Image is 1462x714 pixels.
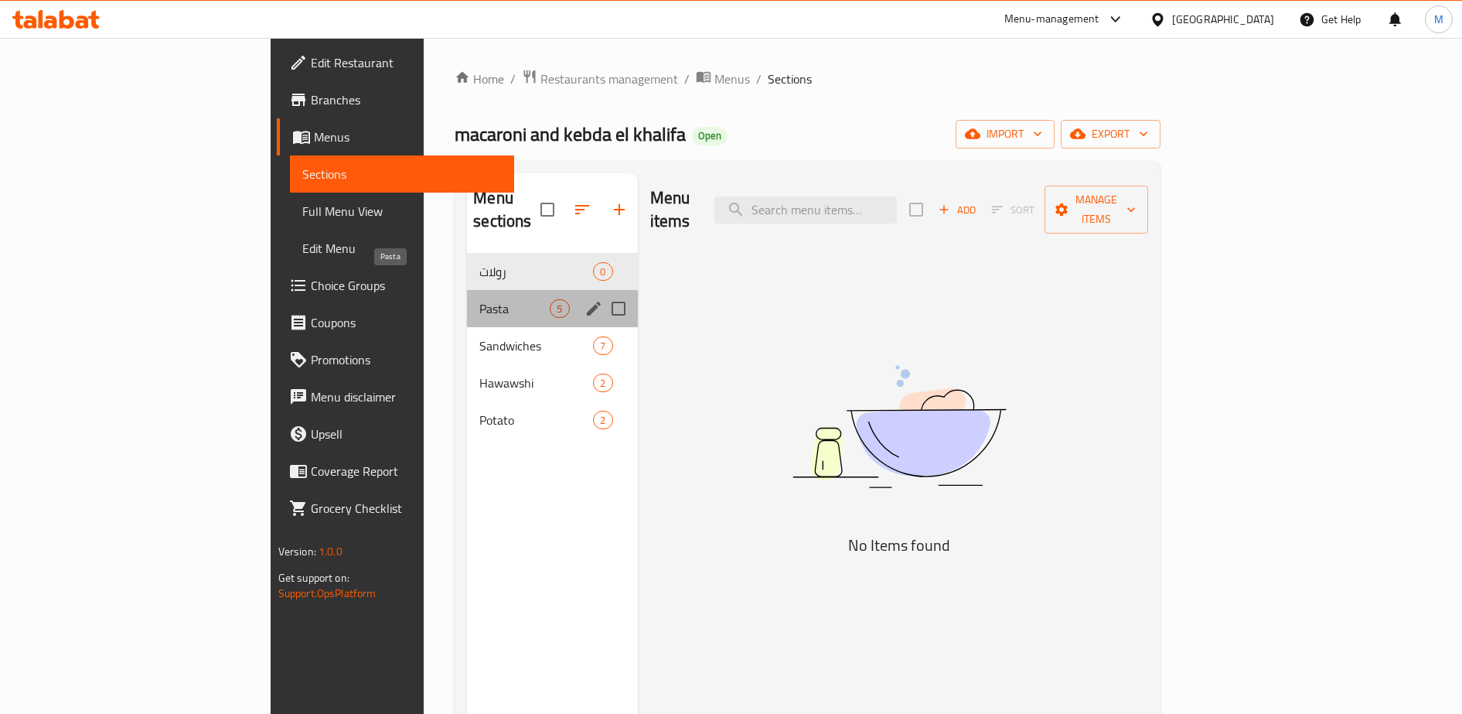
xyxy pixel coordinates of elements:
[582,297,605,320] button: edit
[531,193,564,226] span: Select all sections
[522,69,678,89] a: Restaurants management
[479,337,593,355] span: Sandwiches
[277,453,515,490] a: Coverage Report
[593,337,612,355] div: items
[594,265,612,279] span: 0
[277,415,515,453] a: Upsell
[756,70,762,88] li: /
[768,70,812,88] span: Sections
[1172,11,1274,28] div: [GEOGRAPHIC_DATA]
[311,350,503,369] span: Promotions
[311,53,503,72] span: Edit Restaurant
[277,341,515,378] a: Promotions
[277,378,515,415] a: Menu disclaimer
[277,118,515,155] a: Menus
[311,499,503,518] span: Grocery Checklist
[278,568,349,588] span: Get support on:
[714,70,750,88] span: Menus
[311,462,503,480] span: Coverage Report
[968,125,1042,144] span: import
[594,413,612,428] span: 2
[278,583,377,603] a: Support.OpsPlatform
[714,196,897,224] input: search
[982,198,1045,222] span: Select section first
[696,69,750,89] a: Menus
[594,339,612,354] span: 7
[1057,190,1136,229] span: Manage items
[1073,125,1148,144] span: export
[311,388,503,406] span: Menu disclaimer
[277,81,515,118] a: Branches
[594,376,612,391] span: 2
[692,127,728,145] div: Open
[290,230,515,267] a: Edit Menu
[706,324,1092,529] img: dish.svg
[277,490,515,527] a: Grocery Checklist
[455,69,1160,89] nav: breadcrumb
[467,290,637,327] div: Pasta5edit
[540,70,678,88] span: Restaurants management
[467,364,637,401] div: Hawawshi2
[319,541,342,562] span: 1.0.0
[302,202,503,220] span: Full Menu View
[550,299,569,318] div: items
[467,327,637,364] div: Sandwiches7
[277,44,515,81] a: Edit Restaurant
[479,374,593,392] span: Hawawshi
[936,201,978,219] span: Add
[311,425,503,443] span: Upsell
[1061,120,1160,149] button: export
[932,198,982,222] span: Add item
[1434,11,1443,28] span: M
[290,193,515,230] a: Full Menu View
[277,267,515,304] a: Choice Groups
[290,155,515,193] a: Sections
[956,120,1055,149] button: import
[311,276,503,295] span: Choice Groups
[479,411,593,429] span: Potato
[650,186,697,233] h2: Menu items
[467,247,637,445] nav: Menu sections
[1045,186,1148,234] button: Manage items
[564,191,601,228] span: Sort sections
[706,533,1092,558] h5: No Items found
[277,304,515,341] a: Coupons
[278,541,316,562] span: Version:
[455,117,686,152] span: macaroni and kebda el khalifa
[479,299,550,318] span: Pasta
[311,313,503,332] span: Coupons
[593,262,612,281] div: items
[550,302,568,316] span: 5
[311,91,503,109] span: Branches
[479,262,593,281] span: رولات
[684,70,690,88] li: /
[932,198,982,222] button: Add
[692,129,728,142] span: Open
[302,239,503,258] span: Edit Menu
[467,401,637,439] div: Potato2
[593,411,612,429] div: items
[601,191,638,228] button: Add section
[302,165,503,183] span: Sections
[314,128,503,146] span: Menus
[1004,10,1099,29] div: Menu-management
[467,253,637,290] div: رولات0
[593,374,612,392] div: items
